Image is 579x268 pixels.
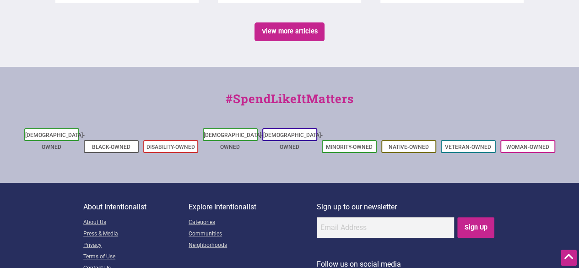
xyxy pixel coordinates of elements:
input: Sign Up [457,217,494,238]
a: Communities [189,229,317,240]
a: About Us [83,217,189,229]
p: Sign up to our newsletter [317,201,496,213]
a: [DEMOGRAPHIC_DATA]-Owned [263,132,323,150]
a: Terms of Use [83,252,189,263]
a: Neighborhoods [189,240,317,252]
a: Veteran-Owned [445,144,491,150]
a: Native-Owned [389,144,429,150]
a: Privacy [83,240,189,252]
a: Woman-Owned [506,144,549,150]
div: Scroll Back to Top [561,250,577,266]
a: [DEMOGRAPHIC_DATA]-Owned [25,132,85,150]
a: View more articles [254,22,325,41]
a: Disability-Owned [146,144,195,150]
a: Minority-Owned [326,144,373,150]
a: Categories [189,217,317,229]
a: Black-Owned [92,144,130,150]
a: [DEMOGRAPHIC_DATA]-Owned [204,132,263,150]
a: Press & Media [83,229,189,240]
p: About Intentionalist [83,201,189,213]
input: Email Address [317,217,454,238]
p: Explore Intentionalist [189,201,317,213]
